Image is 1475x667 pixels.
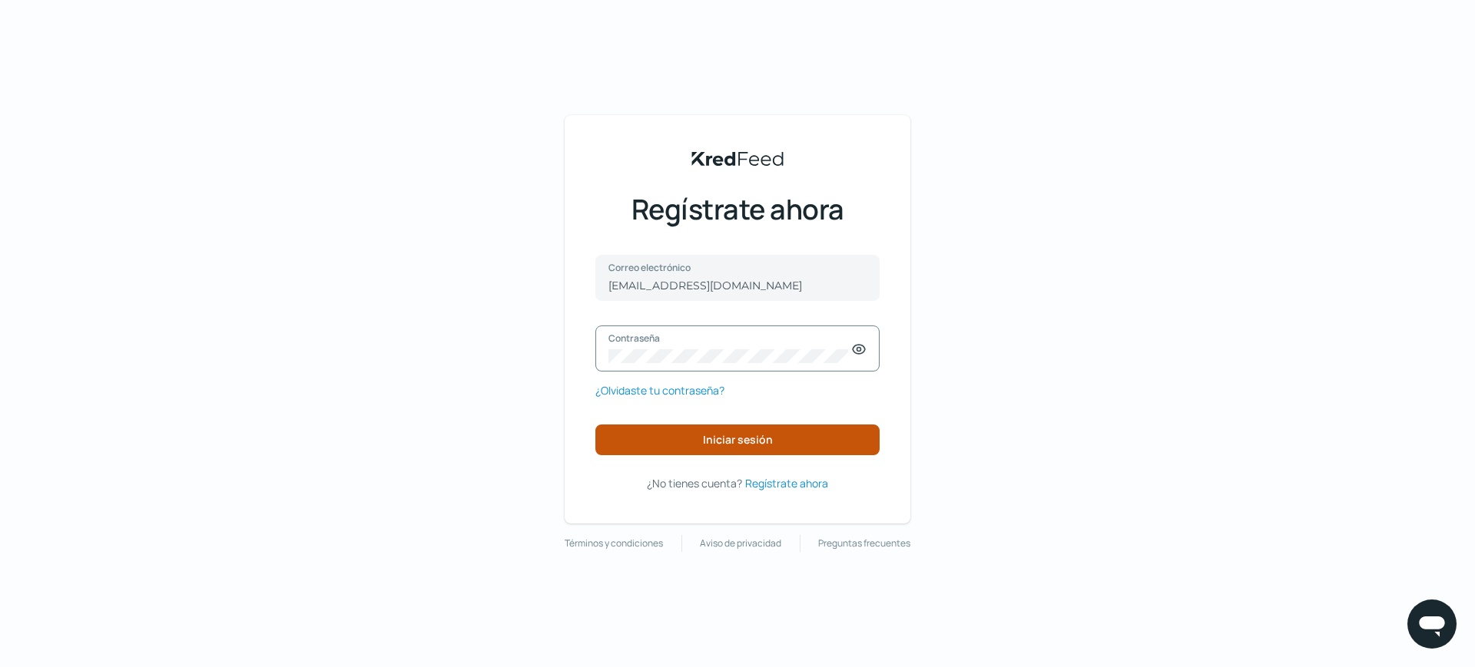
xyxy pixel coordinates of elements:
font: Preguntas frecuentes [818,537,910,550]
font: Aviso de privacidad [700,537,781,550]
font: Regístrate ahora [745,476,828,490]
img: icono de chat [1417,609,1447,639]
font: Contraseña [608,332,660,345]
font: Regístrate ahora [631,190,844,228]
font: ¿Olvidaste tu contraseña? [595,383,724,398]
font: ¿No tienes cuenta? [647,476,742,490]
a: Aviso de privacidad [700,535,781,552]
button: Iniciar sesión [595,424,880,455]
font: Iniciar sesión [703,432,773,447]
a: ¿Olvidaste tu contraseña? [595,381,724,400]
font: Términos y condiciones [565,537,663,550]
a: Regístrate ahora [745,474,828,493]
font: Correo electrónico [608,261,691,274]
a: Términos y condiciones [565,535,663,552]
a: Preguntas frecuentes [818,535,910,552]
